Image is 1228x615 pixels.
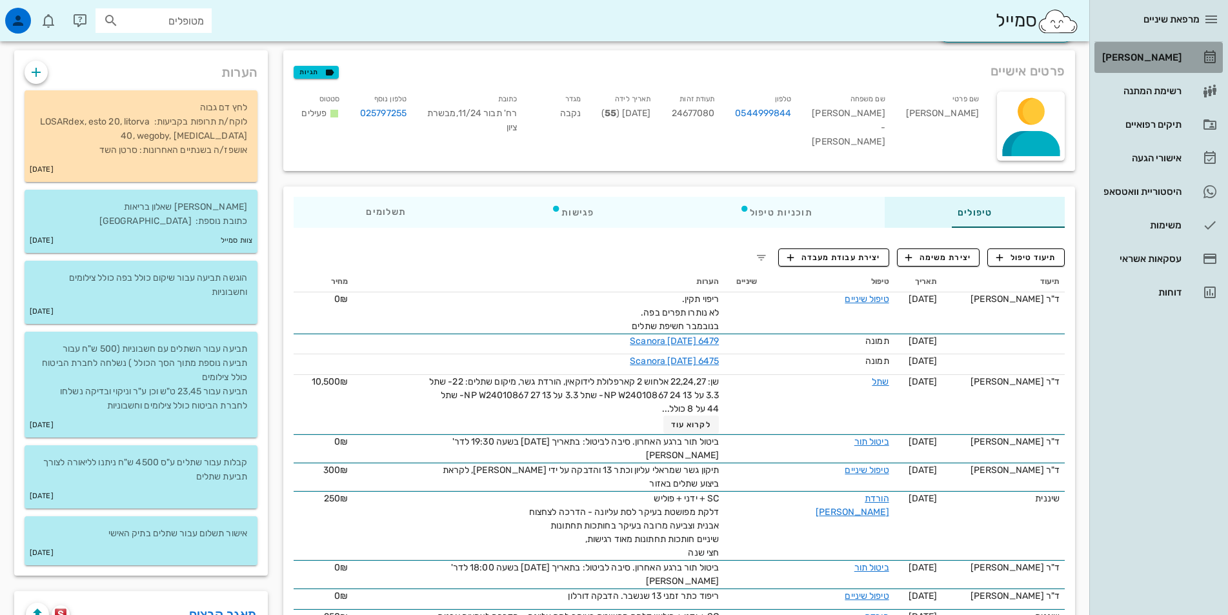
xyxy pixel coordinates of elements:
[334,590,348,601] span: 0₪
[1094,42,1223,73] a: [PERSON_NAME]
[601,108,650,119] span: [DATE] ( )
[909,590,938,601] span: [DATE]
[894,272,943,292] th: תאריך
[529,493,719,558] span: SC + ידני + פוליש דלקת מפושטת בעיקר לסת עליונה - הדרכה לצחצוח אבנית וצביעה מרובה בעיקר בחותכות תח...
[632,294,719,332] span: ריפוי תקין. לא נותרו תפרים בפה. בנובמבר חשיפת שתלים
[1100,119,1182,130] div: תיקים רפואיים
[724,272,762,292] th: שיניים
[787,252,880,263] span: יצירת עבודת מעבדה
[427,108,517,133] span: מבשרת ציון
[605,108,616,119] strong: 55
[1094,243,1223,274] a: עסקאות אשראי
[996,252,1056,263] span: תיעוד טיפול
[312,376,348,387] span: 10,500₪
[30,234,54,248] small: [DATE]
[294,66,339,79] button: תגיות
[615,95,650,103] small: תאריך לידה
[1100,287,1182,297] div: דוחות
[498,95,518,103] small: כתובת
[663,416,720,434] button: לקרוא עוד
[947,375,1060,388] div: ד"ר [PERSON_NAME]
[565,95,581,103] small: מגדר
[987,248,1065,267] button: תיעוד טיפול
[14,50,268,88] div: הערות
[909,294,938,305] span: [DATE]
[667,197,885,228] div: תוכניות טיפול
[845,294,889,305] a: טיפול שיניים
[630,336,719,347] a: Scanora [DATE] 6479
[30,163,54,177] small: [DATE]
[299,66,333,78] span: תגיות
[905,252,971,263] span: יצירת משימה
[679,95,714,103] small: תעודת זהות
[360,106,407,121] a: 025797255
[568,590,719,601] span: ריפוד כתר זמני 13 שנשבר. הדבקה דורלון
[778,248,889,267] button: יצירת עבודת מעבדה
[294,272,353,292] th: מחיר
[452,436,720,461] span: ביטול תור ברגע האחרון. סיבה לביטול: בתאריך [DATE] בשעה 19:30 לדר' [PERSON_NAME]
[909,493,938,504] span: [DATE]
[1094,76,1223,106] a: רשימת המתנה
[35,101,247,157] p: לחץ דם גבוה לוקח/ת תרופות בקביעות: LOSARdex, esto 20, litorva 40, wegoby, [MEDICAL_DATA] אושפז/ה ...
[1100,52,1182,63] div: [PERSON_NAME]
[897,248,980,267] button: יצירת משימה
[865,336,889,347] span: תמונה
[845,590,889,601] a: טיפול שיניים
[816,493,889,518] a: הורדת [PERSON_NAME]
[1094,176,1223,207] a: היסטוריית וואטסאפ
[1094,277,1223,308] a: דוחות
[1094,143,1223,174] a: אישורי הגעה
[374,95,407,103] small: טלפון נוסף
[456,108,458,119] span: ,
[1094,109,1223,140] a: תיקים רפואיים
[35,342,247,413] p: תביעה עבור השתלים עם חשבוניות (500 ש"ח עבור תביעה נוספת מתוך הסך הכולל ) נשלחה לחברת הביטוח כולל ...
[845,465,889,476] a: טיפול שיניים
[35,527,247,541] p: אישור תשלום עבור שתלים בתיק האישי
[30,546,54,560] small: [DATE]
[451,562,720,587] span: ביטול תור ברגע האחרון. סיבה לביטול: בתאריך [DATE] בשעה 18:00 לדר' [PERSON_NAME]
[947,492,1060,505] div: שיננית
[991,61,1065,81] span: פרטים אישיים
[909,562,938,573] span: [DATE]
[947,292,1060,306] div: ד"ר [PERSON_NAME]
[762,272,894,292] th: טיפול
[947,435,1060,449] div: ד"ר [PERSON_NAME]
[854,562,889,573] a: ביטול תור
[38,10,46,18] span: תג
[1143,14,1200,25] span: מרפאת שיניים
[334,294,348,305] span: 0₪
[672,108,715,119] span: 24677080
[1100,187,1182,197] div: היסטוריית וואטסאפ
[443,465,720,489] span: תיקון גשר שמראלי עליון וכתר 13 והדבקה על ידי [PERSON_NAME], לקראת ביצוע שתלים באזור
[221,234,252,248] small: צוות סמייל
[1100,153,1182,163] div: אישורי הגעה
[896,89,989,157] div: [PERSON_NAME]
[909,436,938,447] span: [DATE]
[947,589,1060,603] div: ד"ר [PERSON_NAME]
[1037,8,1079,34] img: SmileCloud logo
[671,420,711,429] span: לקרוא עוד
[947,561,1060,574] div: ד"ר [PERSON_NAME]
[479,197,667,228] div: פגישות
[527,89,591,157] div: נקבה
[865,356,889,367] span: תמונה
[952,95,979,103] small: שם פרטי
[1094,210,1223,241] a: משימות
[456,108,518,119] span: רח' תבור 11/24
[1100,220,1182,230] div: משימות
[854,436,889,447] a: ביטול תור
[366,208,406,217] span: תשלומים
[851,95,885,103] small: שם משפחה
[775,95,792,103] small: טלפון
[334,562,348,573] span: 0₪
[947,463,1060,477] div: ד"ר [PERSON_NAME]
[735,106,791,121] a: 0544999844
[30,305,54,319] small: [DATE]
[30,418,54,432] small: [DATE]
[909,336,938,347] span: [DATE]
[909,465,938,476] span: [DATE]
[996,7,1079,35] div: סמייל
[323,465,348,476] span: 300₪
[885,197,1065,228] div: טיפולים
[942,272,1065,292] th: תיעוד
